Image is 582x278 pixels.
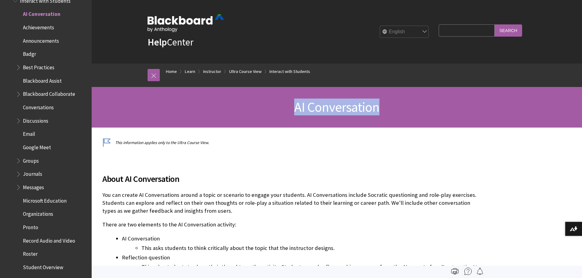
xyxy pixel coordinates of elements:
[23,49,36,57] span: Badgr
[23,102,54,110] span: Conversations
[23,116,48,124] span: Discussions
[148,14,224,32] img: Blackboard by Anthology
[23,9,60,17] span: AI Conversation
[23,182,44,190] span: Messages
[23,76,62,84] span: Blackboard Assist
[185,68,195,75] a: Learn
[23,169,42,177] span: Journals
[23,62,54,70] span: Best Practices
[380,26,429,38] select: Site Language Selector
[23,22,54,31] span: Achievements
[102,172,481,185] span: About AI Conversation
[23,249,38,257] span: Roster
[495,24,522,36] input: Search
[23,209,53,217] span: Organizations
[23,156,39,164] span: Groups
[203,68,221,75] a: Instructor
[229,68,262,75] a: Ultra Course View
[141,244,481,252] li: This asks students to think critically about the topic that the instructor designs.
[102,191,481,215] p: You can create AI Conversations around a topic or scenario to engage your students. AI Conversati...
[23,89,75,97] span: Blackboard Collaborate
[23,36,59,44] span: Announcements
[23,262,63,270] span: Student Overview
[23,129,35,137] span: Email
[23,196,67,204] span: Microsoft Education
[476,268,484,275] img: Follow this page
[102,140,481,146] p: This information applies only to the Ultra Course View.
[23,142,51,150] span: Google Meet
[269,68,310,75] a: Interact with Students
[148,36,167,48] strong: Help
[23,222,38,230] span: Pronto
[451,268,459,275] img: Print
[122,234,481,252] li: AI Conversation
[294,99,379,115] span: AI Conversation
[102,221,481,229] p: There are two elements to the AI Conversation activity:
[23,236,75,244] span: Record Audio and Video
[166,68,177,75] a: Home
[464,268,472,275] img: More help
[148,36,193,48] a: HelpCenter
